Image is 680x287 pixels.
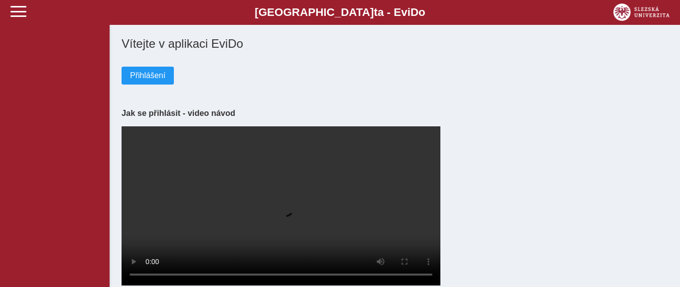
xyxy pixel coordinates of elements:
b: [GEOGRAPHIC_DATA] a - Evi [30,6,650,19]
h1: Vítejte v aplikaci EviDo [122,37,668,51]
span: Přihlášení [130,71,165,80]
img: logo_web_su.png [613,3,670,21]
video: Your browser does not support the video tag. [122,126,440,286]
span: o [418,6,425,18]
button: Přihlášení [122,67,174,85]
h3: Jak se přihlásit - video návod [122,108,668,118]
span: t [374,6,377,18]
span: D [410,6,418,18]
